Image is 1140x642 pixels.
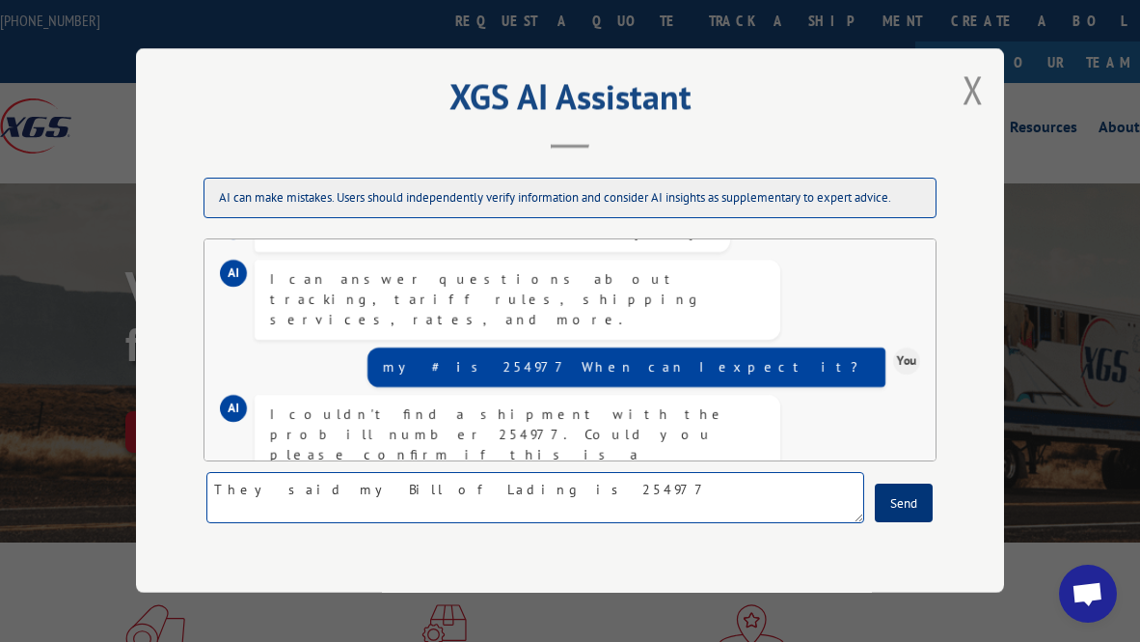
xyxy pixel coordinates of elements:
[383,357,870,377] div: my # is 254977 When can I expect it?
[220,260,247,287] div: AI
[204,179,936,219] div: AI can make mistakes. Users should independently verify information and consider AI insights as s...
[893,348,920,375] div: You
[220,395,247,422] div: AI
[206,473,864,524] textarea: They said my Bill of Lading is 254977
[875,485,933,523] button: Send
[1059,565,1117,623] a: Open chat
[184,83,956,120] h2: XGS AI Assistant
[270,405,765,546] div: I couldn't find a shipment with the probill number 254977. Could you please confirm if this is a ...
[957,63,990,116] button: Close modal
[270,269,765,330] div: I can answer questions about tracking, tariff rules, shipping services, rates, and more.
